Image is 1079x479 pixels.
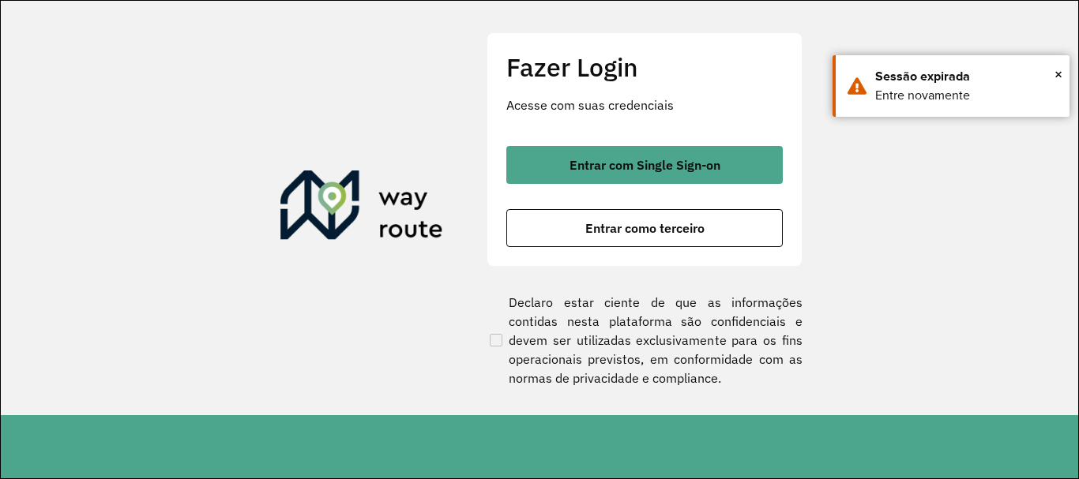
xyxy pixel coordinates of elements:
h2: Fazer Login [506,52,783,82]
label: Declaro estar ciente de que as informações contidas nesta plataforma são confidenciais e devem se... [487,293,803,387]
span: Entrar com Single Sign-on [570,159,720,171]
div: Entre novamente [875,86,1058,105]
img: Roteirizador AmbevTech [280,170,443,246]
button: Close [1055,62,1062,86]
button: button [506,209,783,247]
button: button [506,146,783,184]
p: Acesse com suas credenciais [506,95,783,114]
span: Entrar como terceiro [585,222,705,234]
div: Sessão expirada [875,67,1058,86]
span: × [1055,62,1062,86]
